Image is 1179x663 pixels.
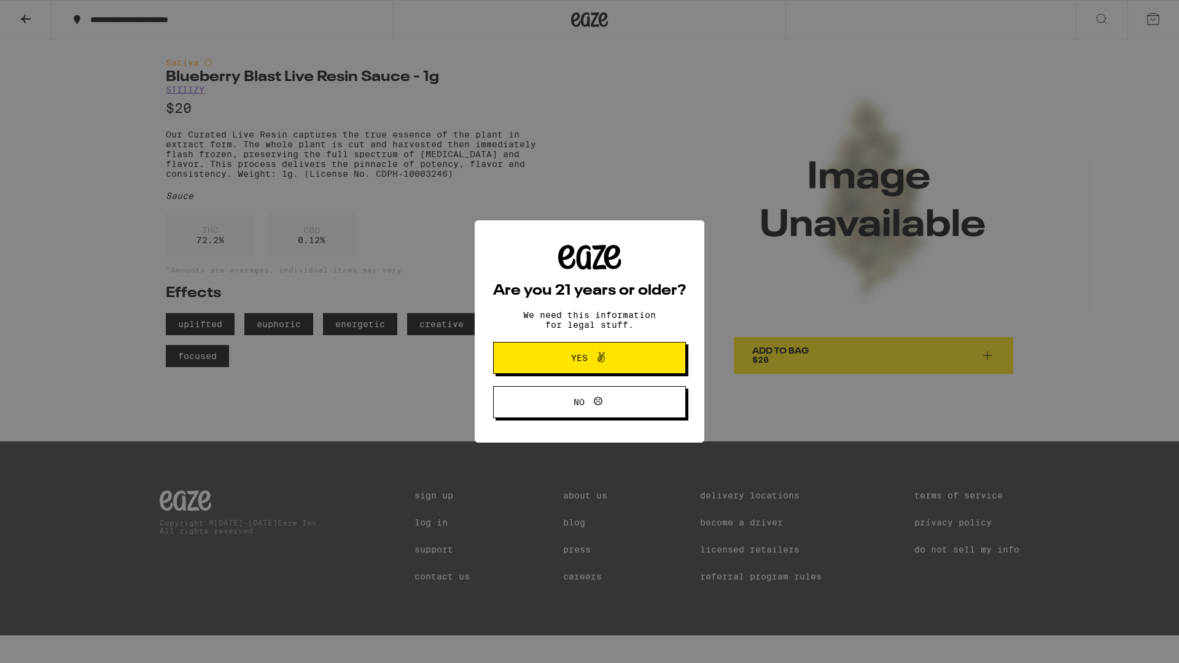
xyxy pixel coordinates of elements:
[493,342,686,374] button: Yes
[571,354,588,362] span: Yes
[574,398,585,406] span: No
[513,310,666,330] p: We need this information for legal stuff.
[493,386,686,418] button: No
[493,284,686,298] h2: Are you 21 years or older?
